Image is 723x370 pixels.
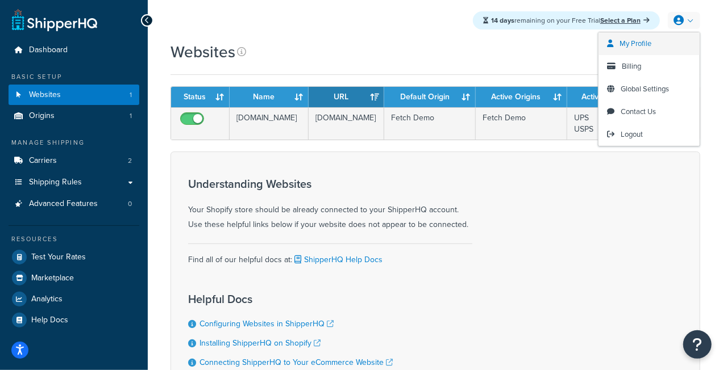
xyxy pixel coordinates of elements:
[9,289,139,309] a: Analytics
[599,100,700,123] a: Contact Us
[621,83,669,94] span: Global Settings
[620,38,651,49] span: My Profile
[309,107,385,140] td: [DOMAIN_NAME]
[188,293,393,305] h3: Helpful Docs
[9,150,139,171] a: Carriers 2
[9,40,139,61] a: Dashboard
[9,247,139,267] a: Test Your Rates
[309,87,385,107] th: URL: activate to sort column ascending
[621,129,643,140] span: Logout
[200,318,334,330] a: Configuring Websites in ShipperHQ
[188,178,472,190] h3: Understanding Websites
[29,178,82,187] span: Shipping Rules
[31,295,63,304] span: Analytics
[31,274,74,283] span: Marketplace
[567,87,660,107] th: Active Carriers: activate to sort column ascending
[31,316,68,325] span: Help Docs
[9,194,139,215] a: Advanced Features 0
[476,87,567,107] th: Active Origins: activate to sort column ascending
[9,106,139,127] li: Origins
[230,107,309,140] td: [DOMAIN_NAME]
[29,156,57,166] span: Carriers
[600,15,650,26] a: Select a Plan
[200,337,321,349] a: Installing ShipperHQ on Shopify
[188,178,472,232] div: Your Shopify store should be already connected to your ShipperHQ account. Use these helpful links...
[599,32,700,55] a: My Profile
[29,111,55,121] span: Origins
[230,87,309,107] th: Name: activate to sort column ascending
[599,55,700,78] a: Billing
[599,123,700,146] a: Logout
[31,253,86,262] span: Test Your Rates
[200,356,393,368] a: Connecting ShipperHQ to Your eCommerce Website
[128,156,132,166] span: 2
[384,87,476,107] th: Default Origin: activate to sort column ascending
[567,107,660,140] td: UPS USPS
[599,78,700,100] a: Global Settings
[128,199,132,209] span: 0
[9,172,139,193] a: Shipping Rules
[621,106,656,117] span: Contact Us
[130,111,132,121] span: 1
[29,199,98,209] span: Advanced Features
[683,330,712,359] button: Open Resource Center
[9,72,139,82] div: Basic Setup
[29,45,68,55] span: Dashboard
[171,87,230,107] th: Status: activate to sort column ascending
[292,254,383,266] a: ShipperHQ Help Docs
[12,9,97,31] a: ShipperHQ Home
[171,41,235,63] h1: Websites
[384,107,476,140] td: Fetch Demo
[476,107,567,140] td: Fetch Demo
[9,310,139,330] a: Help Docs
[29,90,61,100] span: Websites
[491,15,514,26] strong: 14 days
[9,106,139,127] a: Origins 1
[9,85,139,106] a: Websites 1
[473,11,660,30] div: remaining on your Free Trial
[9,268,139,288] a: Marketplace
[188,243,472,267] div: Find all of our helpful docs at:
[9,194,139,215] li: Advanced Features
[9,138,139,148] div: Manage Shipping
[9,85,139,106] li: Websites
[622,61,641,72] span: Billing
[9,150,139,171] li: Carriers
[9,234,139,244] div: Resources
[130,90,132,100] span: 1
